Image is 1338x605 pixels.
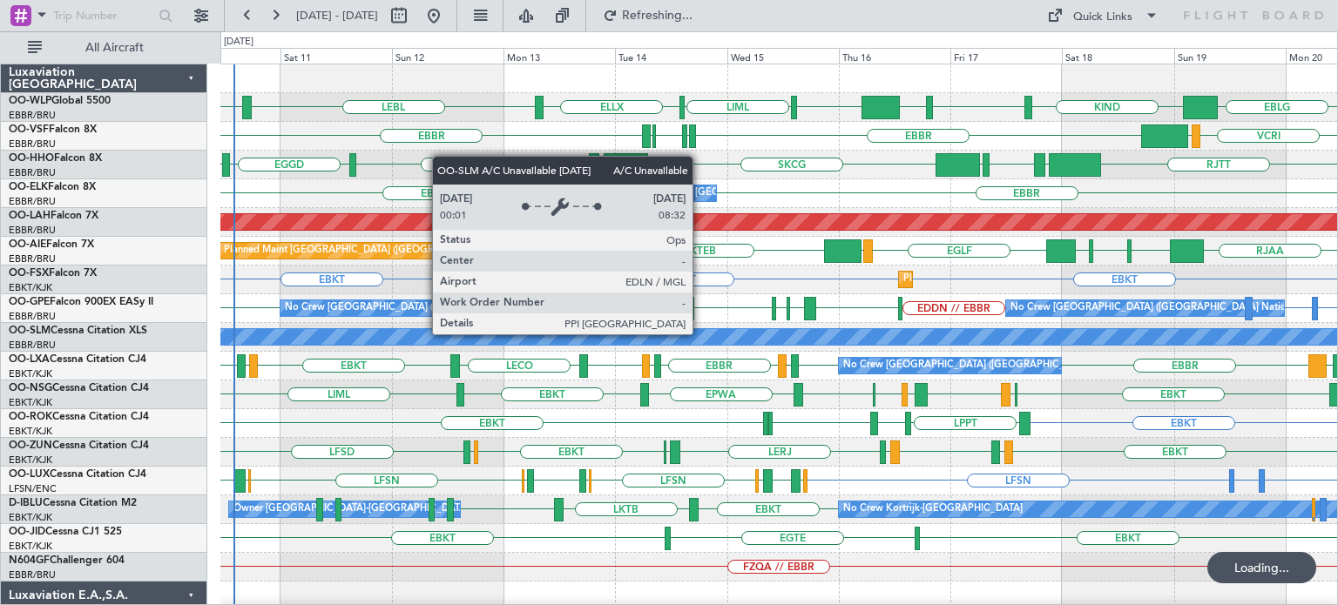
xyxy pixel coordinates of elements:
a: OO-LUXCessna Citation CJ4 [9,469,146,480]
a: OO-ELKFalcon 8X [9,182,96,192]
a: N604GFChallenger 604 [9,555,125,566]
a: OO-NSGCessna Citation CJ4 [9,383,149,393]
div: Quick Links [1073,9,1132,26]
span: OO-SLM [9,326,51,336]
a: OO-GPEFalcon 900EX EASy II [9,297,153,307]
a: EBKT/KJK [9,540,52,553]
div: Sun 12 [392,48,503,64]
div: Planned Maint Kortrijk-[GEOGRAPHIC_DATA] [903,266,1106,292]
div: Tue 14 [615,48,726,64]
div: Sat 18 [1062,48,1173,64]
div: [DATE] [224,35,253,50]
div: Fri 10 [168,48,280,64]
a: EBBR/BRU [9,224,56,237]
div: Fri 17 [950,48,1062,64]
a: OO-JIDCessna CJ1 525 [9,527,122,537]
span: [DATE] - [DATE] [296,8,378,24]
div: Owner [GEOGRAPHIC_DATA]-[GEOGRAPHIC_DATA] [233,496,469,522]
a: OO-LXACessna Citation CJ4 [9,354,146,365]
span: OO-ZUN [9,440,52,451]
a: EBKT/KJK [9,396,52,409]
div: Planned Maint [GEOGRAPHIC_DATA] ([GEOGRAPHIC_DATA]) [224,238,498,264]
button: Refreshing... [595,2,699,30]
div: Wed 15 [727,48,839,64]
div: Sat 11 [280,48,392,64]
a: EBBR/BRU [9,339,56,352]
div: Thu 16 [839,48,950,64]
span: OO-JID [9,527,45,537]
span: N604GF [9,555,50,566]
a: OO-AIEFalcon 7X [9,239,94,250]
a: OO-LAHFalcon 7X [9,211,98,221]
a: EBKT/KJK [9,454,52,467]
div: No Crew [GEOGRAPHIC_DATA] ([GEOGRAPHIC_DATA] National) [285,295,577,321]
span: OO-WLP [9,96,51,106]
span: D-IBLU [9,498,43,508]
span: OO-LXA [9,354,50,365]
a: EBBR/BRU [9,109,56,122]
a: EBBR/BRU [9,166,56,179]
a: OO-ZUNCessna Citation CJ4 [9,440,149,451]
input: Trip Number [53,3,153,29]
a: EBBR/BRU [9,195,56,208]
div: No Crew [GEOGRAPHIC_DATA] ([GEOGRAPHIC_DATA] National) [652,180,944,206]
a: OO-ROKCessna Citation CJ4 [9,412,149,422]
span: OO-ROK [9,412,52,422]
a: EBBR/BRU [9,252,56,266]
a: D-IBLUCessna Citation M2 [9,498,137,508]
div: Mon 13 [503,48,615,64]
span: OO-VSF [9,124,49,135]
div: No Crew Kortrijk-[GEOGRAPHIC_DATA] [843,496,1023,522]
span: OO-ELK [9,182,48,192]
span: OO-FSX [9,268,49,279]
a: LFSN/ENC [9,482,57,495]
a: EBBR/BRU [9,138,56,151]
a: EBKT/KJK [9,367,52,380]
a: OO-SLMCessna Citation XLS [9,326,147,336]
div: Loading... [1207,552,1316,583]
a: EBKT/KJK [9,425,52,438]
button: Quick Links [1038,2,1167,30]
div: Sun 19 [1174,48,1286,64]
a: EBKT/KJK [9,281,52,294]
a: OO-HHOFalcon 8X [9,153,102,164]
span: OO-LAH [9,211,51,221]
span: All Aircraft [45,42,184,54]
a: EBBR/BRU [9,310,56,323]
a: OO-VSFFalcon 8X [9,124,97,135]
span: OO-GPE [9,297,50,307]
a: EBKT/KJK [9,511,52,524]
span: OO-AIE [9,239,46,250]
button: All Aircraft [19,34,189,62]
div: No Crew [GEOGRAPHIC_DATA] ([GEOGRAPHIC_DATA] National) [1010,295,1302,321]
span: Refreshing... [621,10,694,22]
span: OO-HHO [9,153,54,164]
a: OO-FSXFalcon 7X [9,268,97,279]
a: EBBR/BRU [9,568,56,581]
span: OO-LUX [9,469,50,480]
a: OO-WLPGlobal 5500 [9,96,111,106]
div: No Crew [GEOGRAPHIC_DATA] ([GEOGRAPHIC_DATA] National) [843,353,1135,379]
span: OO-NSG [9,383,52,393]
